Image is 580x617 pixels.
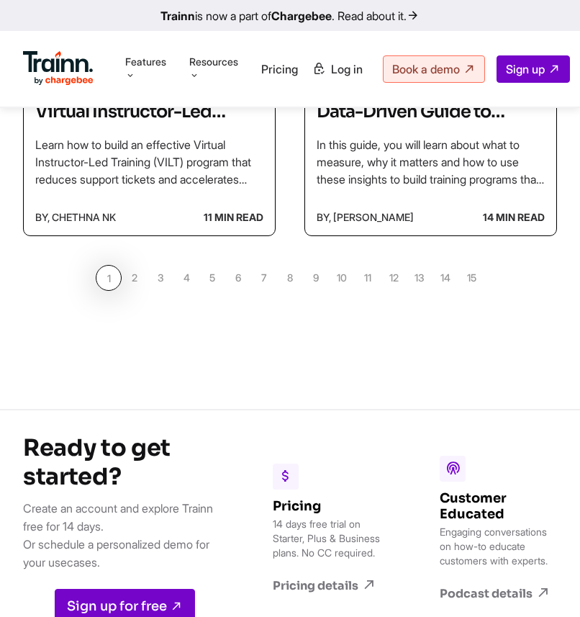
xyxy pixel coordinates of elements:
[506,62,545,76] span: Sign up
[497,55,570,83] a: Sign up
[23,500,227,572] p: Create an account and explore Trainn free for 14 days. Or schedule a personalized demo for your u...
[204,205,263,230] b: 11 min read
[225,265,251,291] a: 6
[303,265,329,291] a: 9
[508,548,580,617] iframe: Chat Widget
[189,55,238,69] span: Resources
[96,265,122,291] a: 1
[329,265,355,291] a: 10
[277,265,303,291] a: 8
[199,265,225,291] a: 5
[125,55,166,69] span: Features
[273,517,389,560] p: 14 days free trial on Starter, Plus & Business plans. No CC required.
[261,62,298,76] a: Pricing
[23,433,227,491] h3: Ready to get started?
[440,585,557,601] a: Podcast details
[381,265,407,291] a: 12
[317,205,414,230] span: by, [PERSON_NAME]
[35,205,116,230] span: by, Chethna NK
[432,265,458,291] a: 14
[122,265,148,291] a: 2
[271,9,332,23] b: Chargebee
[440,525,557,568] p: Engaging conversations on how-to educate customers with experts.
[458,265,484,291] a: 15
[173,265,199,291] a: 4
[392,62,460,76] span: Book a demo
[148,265,173,291] a: 3
[160,9,195,23] b: Trainn
[317,136,545,188] p: In this guide, you will learn about what to measure, why it matters and how to use these insights...
[304,56,371,82] a: Log in
[355,265,381,291] a: 11
[331,62,363,76] span: Log in
[35,136,263,188] p: Learn how to build an effective Virtual Instructor-Led Training (VILT) program that reduces suppo...
[23,51,94,86] img: Trainn Logo
[273,577,389,593] a: Pricing details
[440,490,557,522] h6: Customer Educated
[251,265,277,291] a: 7
[273,498,389,514] h6: Pricing
[483,205,545,230] b: 14 min read
[407,265,432,291] a: 13
[383,55,485,83] a: Book a demo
